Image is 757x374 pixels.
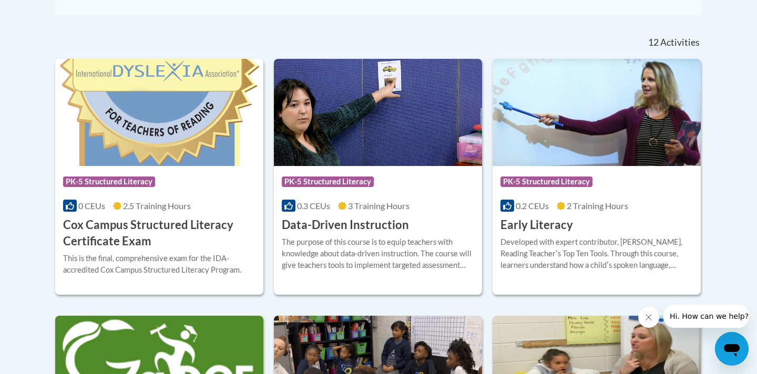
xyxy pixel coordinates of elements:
a: Course LogoPK-5 Structured Literacy0 CEUs2.5 Training Hours Cox Campus Structured Literacy Certif... [55,59,263,294]
a: Course LogoPK-5 Structured Literacy0.2 CEUs2 Training Hours Early LiteracyDeveloped with expert c... [493,59,701,294]
span: 2.5 Training Hours [123,201,191,211]
iframe: Button to launch messaging window [715,332,749,366]
span: 12 [648,37,659,48]
span: 2 Training Hours [567,201,628,211]
div: Developed with expert contributor, [PERSON_NAME], Reading Teacherʹs Top Ten Tools. Through this c... [500,236,693,271]
h3: Early Literacy [500,217,573,233]
div: This is the final, comprehensive exam for the IDA-accredited Cox Campus Structured Literacy Program. [63,253,255,276]
span: PK-5 Structured Literacy [63,176,155,187]
iframe: Close message [638,307,659,328]
h3: Cox Campus Structured Literacy Certificate Exam [63,217,255,250]
span: PK-5 Structured Literacy [500,176,592,187]
img: Course Logo [493,59,701,166]
iframe: Message from company [663,305,749,328]
span: 0.2 CEUs [516,201,549,211]
a: Course LogoPK-5 Structured Literacy0.3 CEUs3 Training Hours Data-Driven InstructionThe purpose of... [274,59,482,294]
span: 0 CEUs [78,201,105,211]
span: 3 Training Hours [348,201,410,211]
h3: Data-Driven Instruction [282,217,409,233]
span: 0.3 CEUs [297,201,330,211]
img: Course Logo [55,59,263,166]
div: The purpose of this course is to equip teachers with knowledge about data-driven instruction. The... [282,236,474,271]
span: PK-5 Structured Literacy [282,176,374,187]
img: Course Logo [274,59,482,166]
span: Activities [660,37,700,48]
